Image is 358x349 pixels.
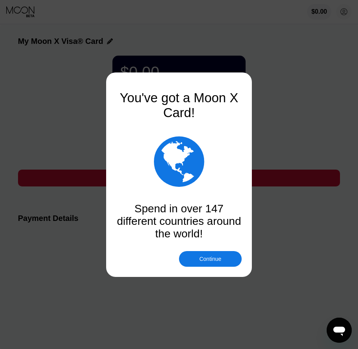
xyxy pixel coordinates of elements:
[199,256,221,262] div: Continue
[327,318,352,343] iframe: Button to launch messaging window
[116,90,242,120] div: You've got a Moon X Card!
[116,203,242,240] div: Spend in over 147 different countries around the world!
[116,132,242,191] div: 
[179,251,242,267] div: Continue
[154,132,204,191] div: 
